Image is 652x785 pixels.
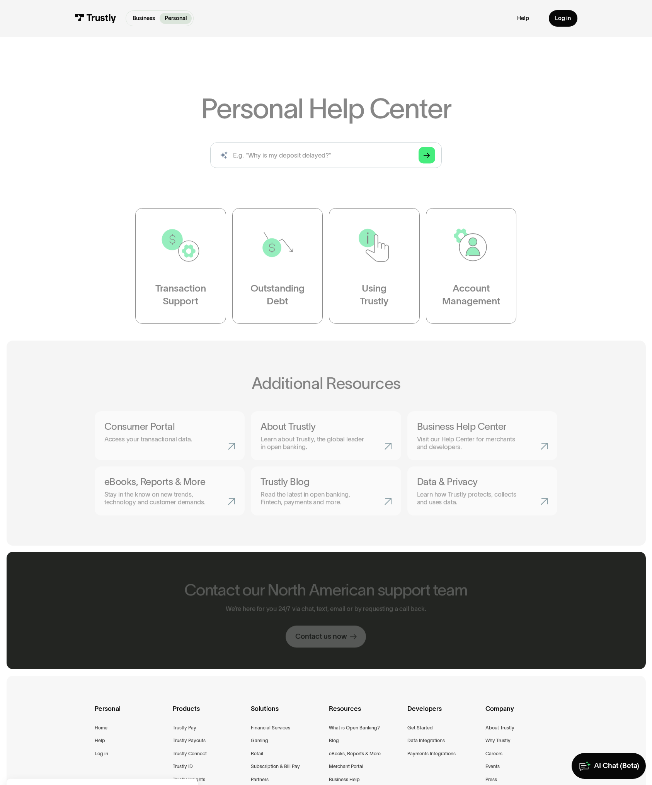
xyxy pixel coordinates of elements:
[407,704,479,724] div: Developers
[173,736,206,744] a: Trustly Payouts
[95,724,107,732] a: Home
[201,94,451,122] h1: Personal Help Center
[260,476,392,488] h3: Trustly Blog
[485,736,511,744] a: Why Trustly
[329,704,401,724] div: Resources
[485,724,514,732] a: About Trustly
[329,724,380,732] a: What is Open Banking?
[329,749,381,758] a: eBooks, Reports & More
[407,736,445,744] a: Data Integrations
[184,582,468,599] h2: Contact our North American support team
[95,736,105,744] a: Help
[160,13,192,24] a: Personal
[135,208,226,324] a: TransactionSupport
[485,749,502,758] a: Careers
[104,491,209,506] p: Stay in the know on new trends, technology and customer demands.
[572,753,645,778] a: AI Chat (Beta)
[407,411,557,460] a: Business Help CenterVisit our Help Center for merchants and developers.
[173,724,196,732] a: Trustly Pay
[251,724,290,732] a: Financial Services
[329,736,339,744] a: Blog
[329,208,420,324] a: UsingTrustly
[485,704,557,724] div: Company
[210,142,442,168] form: Search
[295,632,347,641] div: Contact us now
[155,282,206,307] div: Transaction Support
[251,411,401,460] a: About TrustlyLearn about Trustly, the global leader in open banking.
[95,704,167,724] div: Personal
[329,775,360,783] a: Business Help
[485,775,497,783] a: Press
[95,749,108,758] a: Log in
[594,761,639,770] div: AI Chat (Beta)
[251,704,323,724] div: Solutions
[407,749,456,758] a: Payments Integrations
[417,421,548,432] h3: Business Help Center
[417,436,521,451] p: Visit our Help Center for merchants and developers.
[407,724,433,732] a: Get Started
[260,491,365,506] p: Read the latest in open banking, Fintech, payments and more.
[251,762,300,770] a: Subscription & Bill Pay
[95,466,245,515] a: eBooks, Reports & MoreStay in the know on new trends, technology and customer demands.
[128,13,160,24] a: Business
[442,282,500,307] div: Account Management
[173,775,205,783] a: Trustly Insights
[173,762,193,770] a: Trustly ID
[173,704,245,724] div: Products
[250,282,305,307] div: Outstanding Debt
[226,605,426,613] p: We’re here for you 24/7 via chat, text, email or by requesting a call back.
[232,208,323,324] a: OutstandingDebt
[360,282,389,307] div: Using Trustly
[95,375,557,392] h2: Additional Resources
[517,15,529,22] a: Help
[260,436,365,451] p: Learn about Trustly, the global leader in open banking.
[555,15,571,22] div: Log in
[251,466,401,515] a: Trustly BlogRead the latest in open banking, Fintech, payments and more.
[104,421,235,432] h3: Consumer Portal
[251,749,263,758] a: Retail
[251,736,268,744] a: Gaming
[485,762,500,770] a: Events
[549,10,577,27] a: Log in
[75,14,116,23] img: Trustly Logo
[251,775,269,783] a: Partners
[133,14,155,23] p: Business
[104,436,192,443] p: Access your transactional data.
[286,626,366,648] a: Contact us now
[95,411,245,460] a: Consumer PortalAccess your transactional data.
[417,476,548,488] h3: Data & Privacy
[210,142,442,168] input: search
[260,421,392,432] h3: About Trustly
[165,14,187,23] p: Personal
[426,208,517,324] a: AccountManagement
[173,749,207,758] a: Trustly Connect
[407,466,557,515] a: Data & PrivacyLearn how Trustly protects, collects and uses data.
[329,762,363,770] a: Merchant Portal
[417,491,521,506] p: Learn how Trustly protects, collects and uses data.
[104,476,235,488] h3: eBooks, Reports & More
